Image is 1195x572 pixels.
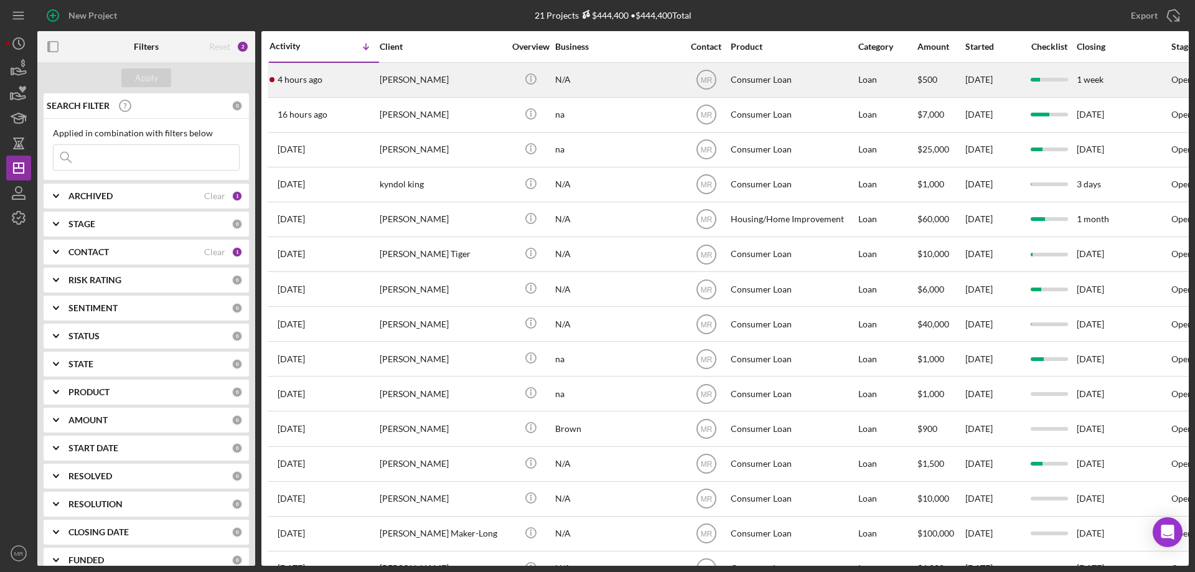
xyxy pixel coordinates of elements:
text: MR [700,355,712,363]
time: 2025-09-05 09:57 [278,75,322,85]
div: [DATE] [965,238,1021,271]
div: na [555,342,680,375]
div: Amount [917,42,964,52]
div: Applied in combination with filters below [53,128,240,138]
div: [PERSON_NAME] [380,98,504,131]
div: na [555,377,680,410]
div: Consumer Loan [731,377,855,410]
text: MR [700,250,712,259]
div: 1 [232,246,243,258]
b: CONTACT [68,247,109,257]
text: MR [700,390,712,398]
button: MR [6,541,31,566]
div: N/A [555,203,680,236]
span: $60,000 [917,213,949,224]
div: Clear [204,191,225,201]
time: 2025-09-04 21:21 [278,110,327,120]
div: [PERSON_NAME] Maker-Long [380,517,504,550]
div: Business [555,42,680,52]
time: 3 days [1077,179,1101,189]
div: [DATE] [965,98,1021,131]
div: Loan [858,377,916,410]
div: Consumer Loan [731,238,855,271]
div: 0 [232,415,243,426]
span: $900 [917,423,937,434]
text: MR [700,495,712,504]
div: [DATE] [965,273,1021,306]
div: Loan [858,482,916,515]
div: Consumer Loan [731,98,855,131]
div: Activity [269,41,324,51]
div: N/A [555,517,680,550]
div: Export [1131,3,1158,28]
b: RESOLVED [68,471,112,481]
div: Loan [858,412,916,445]
div: Consumer Loan [731,63,855,96]
time: 2025-08-19 08:29 [278,424,305,434]
div: N/A [555,448,680,481]
time: 2025-08-21 23:45 [278,319,305,329]
text: MR [700,425,712,434]
div: 0 [232,331,243,342]
button: Export [1118,3,1189,28]
button: New Project [37,3,129,28]
time: [DATE] [1077,458,1104,469]
div: Loan [858,133,916,166]
div: [DATE] [965,377,1021,410]
time: 2025-08-16 22:41 [278,494,305,504]
div: [PERSON_NAME] [380,412,504,445]
div: 21 Projects • $444,400 Total [535,10,691,21]
b: ARCHIVED [68,191,113,201]
time: [DATE] [1077,319,1104,329]
b: PRODUCT [68,387,110,397]
time: [DATE] [1077,248,1104,259]
div: Apply [135,68,158,87]
div: [PERSON_NAME] [380,133,504,166]
b: CLOSING DATE [68,527,129,537]
div: 2 [237,40,249,53]
button: Apply [121,68,171,87]
time: 2025-08-19 18:41 [278,389,305,399]
time: 2025-09-01 17:56 [278,144,305,154]
div: [PERSON_NAME] [380,307,504,340]
div: 0 [232,527,243,538]
b: FUNDED [68,555,104,565]
div: 0 [232,387,243,398]
div: Consumer Loan [731,342,855,375]
span: $500 [917,74,937,85]
div: 0 [232,443,243,454]
div: [PERSON_NAME] [380,342,504,375]
div: Loan [858,203,916,236]
time: [DATE] [1077,423,1104,434]
time: [DATE] [1077,493,1104,504]
time: 2025-08-29 15:23 [278,179,305,189]
b: Filters [134,42,159,52]
div: 0 [232,274,243,286]
div: Loan [858,517,916,550]
b: RESOLUTION [68,499,123,509]
text: MR [14,550,24,557]
div: Contact [683,42,729,52]
span: $10,000 [917,248,949,259]
b: STAGE [68,219,95,229]
div: na [555,98,680,131]
time: 2025-08-18 15:21 [278,459,305,469]
time: 2025-08-14 02:42 [278,528,305,538]
div: Client [380,42,504,52]
div: [DATE] [965,482,1021,515]
text: MR [700,215,712,224]
div: Product [731,42,855,52]
span: $1,000 [917,354,944,364]
div: 0 [232,555,243,566]
span: $25,000 [917,144,949,154]
div: Consumer Loan [731,448,855,481]
text: MR [700,320,712,329]
time: 2025-08-22 14:31 [278,284,305,294]
div: N/A [555,238,680,271]
div: 0 [232,302,243,314]
div: [PERSON_NAME] [380,63,504,96]
span: $7,000 [917,109,944,120]
div: Loan [858,168,916,201]
div: Loan [858,448,916,481]
span: $10,000 [917,493,949,504]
